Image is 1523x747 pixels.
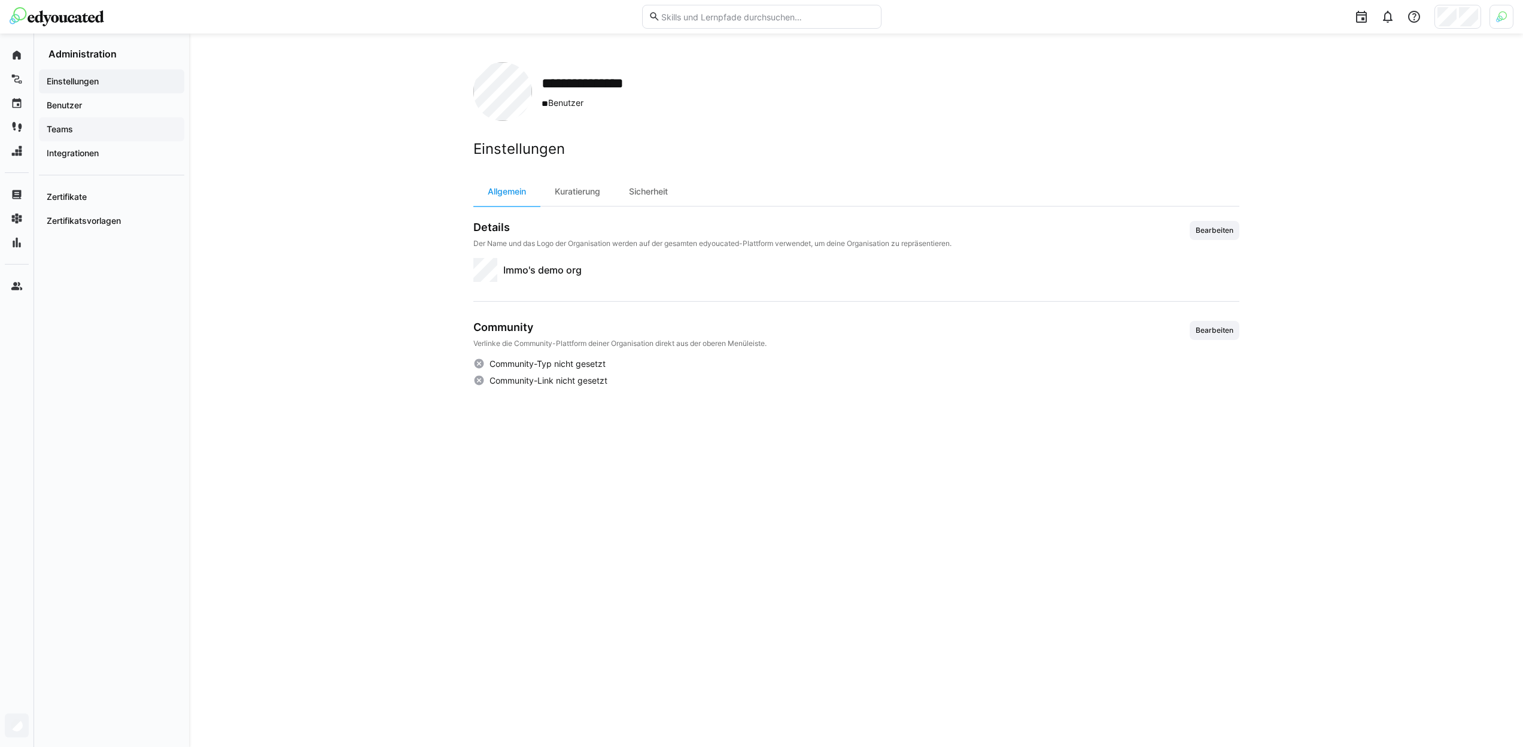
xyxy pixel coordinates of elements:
[473,239,952,248] p: Der Name und das Logo der Organisation werden auf der gesamten edyoucated-Plattform verwendet, um...
[490,358,606,370] span: Community-Typ nicht gesetzt
[660,11,874,22] input: Skills und Lernpfade durchsuchen…
[490,375,607,387] span: Community-Link nicht gesetzt
[615,177,682,206] div: Sicherheit
[503,263,582,277] span: Immo's demo org
[542,97,658,110] span: Benutzer
[1190,321,1239,340] button: Bearbeiten
[1194,226,1235,235] span: Bearbeiten
[473,140,1239,158] h2: Einstellungen
[540,177,615,206] div: Kuratierung
[473,339,767,348] p: Verlinke die Community-Plattform deiner Organisation direkt aus der oberen Menüleiste.
[1190,221,1239,240] button: Bearbeiten
[1194,326,1235,335] span: Bearbeiten
[473,221,952,234] h3: Details
[473,321,767,334] h3: Community
[473,177,540,206] div: Allgemein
